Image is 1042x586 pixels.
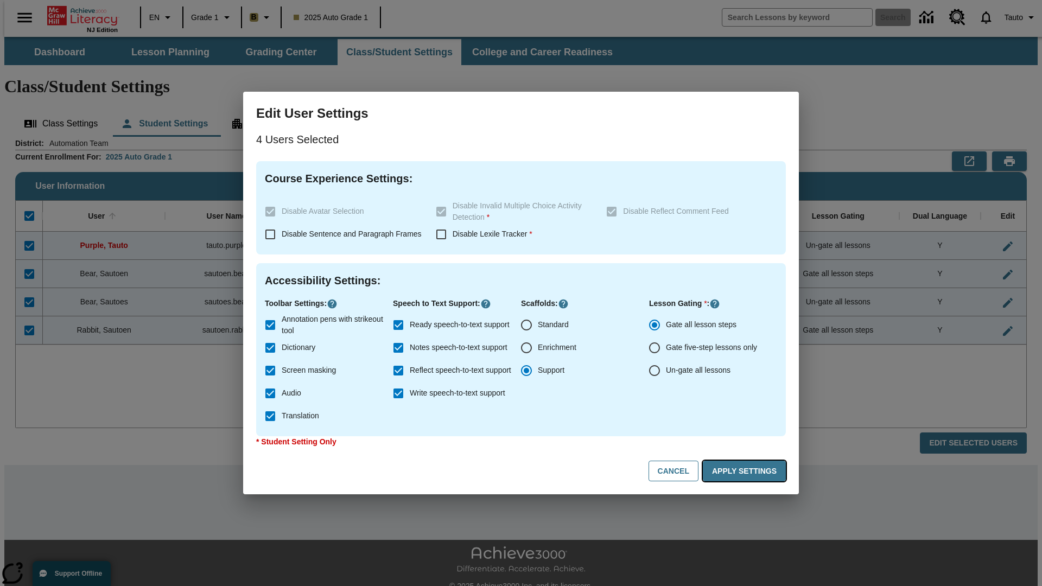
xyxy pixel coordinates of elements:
h4: Course Experience Settings : [265,170,777,187]
h4: Accessibility Settings : [265,272,777,289]
button: Apply Settings [703,461,786,482]
span: Annotation pens with strikeout tool [282,314,384,336]
span: Support [538,365,564,376]
label: These settings are specific to individual classes. To see these settings or make changes, please ... [430,200,598,223]
button: Click here to know more about [327,298,338,309]
p: 4 Users Selected [256,131,786,148]
p: Scaffolds : [521,298,649,309]
span: Screen masking [282,365,336,376]
span: Write speech-to-text support [410,387,505,399]
button: Cancel [649,461,698,482]
button: Click here to know more about [709,298,720,309]
span: Un-gate all lessons [666,365,730,376]
span: Standard [538,319,569,330]
span: Gate five-step lessons only [666,342,757,353]
span: Enrichment [538,342,576,353]
span: Disable Invalid Multiple Choice Activity Detection [453,201,582,221]
span: Ready speech-to-text support [410,319,510,330]
span: Translation [282,410,319,422]
span: Audio [282,387,301,399]
label: These settings are specific to individual classes. To see these settings or make changes, please ... [600,200,768,223]
span: Reflect speech-to-text support [410,365,511,376]
span: Disable Reflect Comment Feed [623,207,729,215]
p: Toolbar Settings : [265,298,393,309]
label: These settings are specific to individual classes. To see these settings or make changes, please ... [259,200,427,223]
button: Click here to know more about [480,298,491,309]
span: Notes speech-to-text support [410,342,507,353]
span: Disable Lexile Tracker [453,230,532,238]
span: Disable Sentence and Paragraph Frames [282,230,422,238]
p: Speech to Text Support : [393,298,521,309]
span: Disable Avatar Selection [282,207,364,215]
h3: Edit User Settings [256,105,786,122]
p: * Student Setting Only [256,436,786,448]
span: Gate all lesson steps [666,319,736,330]
p: Lesson Gating : [649,298,777,309]
span: Dictionary [282,342,315,353]
button: Click here to know more about [558,298,569,309]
